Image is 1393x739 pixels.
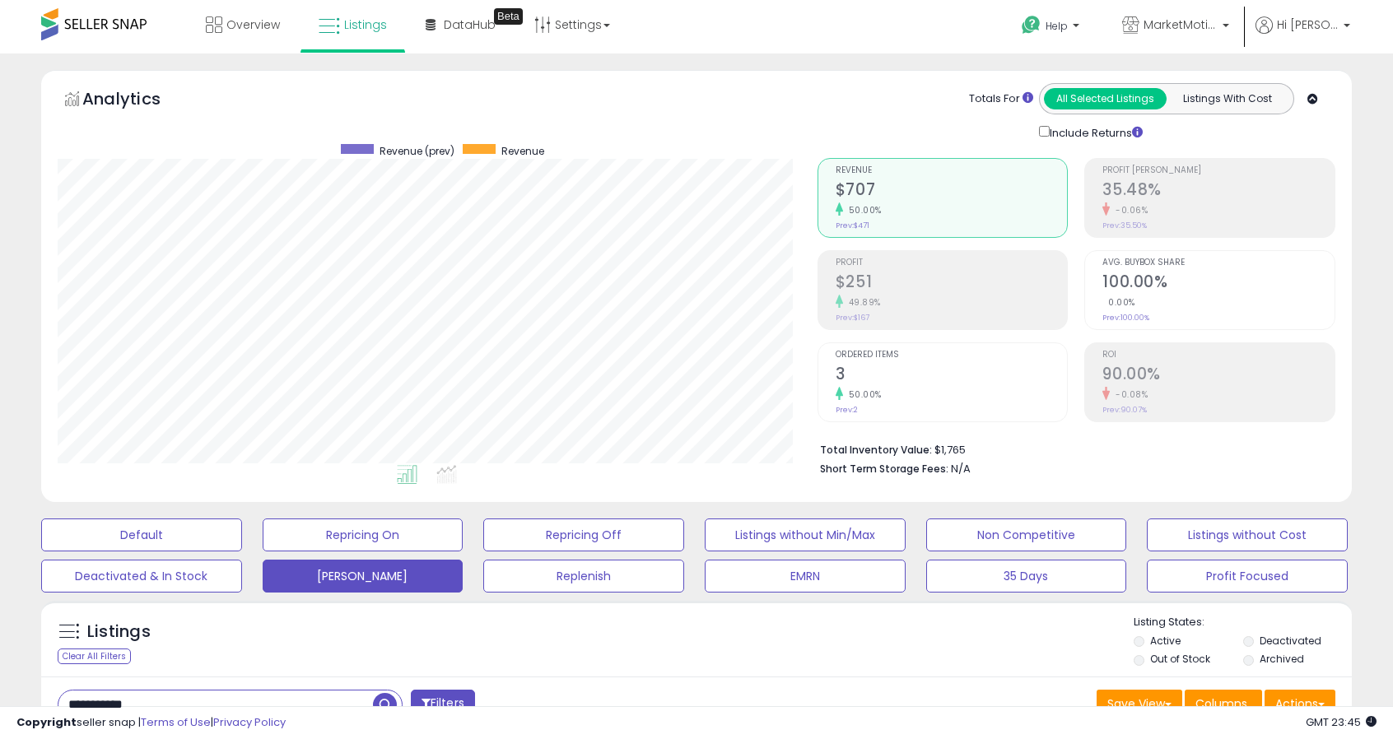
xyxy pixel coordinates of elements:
[843,296,881,309] small: 49.89%
[1044,88,1167,109] button: All Selected Listings
[1097,690,1182,718] button: Save View
[1027,123,1162,142] div: Include Returns
[1265,690,1335,718] button: Actions
[1277,16,1339,33] span: Hi [PERSON_NAME]
[1150,652,1210,666] label: Out of Stock
[836,365,1068,387] h2: 3
[41,560,242,593] button: Deactivated & In Stock
[263,560,464,593] button: [PERSON_NAME]
[1046,19,1068,33] span: Help
[1102,258,1335,267] span: Avg. Buybox Share
[836,272,1068,295] h2: $251
[1110,388,1148,401] small: -0.08%
[926,518,1127,551] button: Non Competitive
[16,714,77,730] strong: Copyright
[820,443,932,457] b: Total Inventory Value:
[843,388,882,401] small: 50.00%
[820,439,1323,458] li: $1,765
[1166,88,1288,109] button: Listings With Cost
[494,8,523,25] div: Tooltip anchor
[226,16,280,33] span: Overview
[926,560,1127,593] button: 35 Days
[836,405,858,415] small: Prev: 2
[705,560,906,593] button: EMRN
[951,461,971,476] span: N/A
[1009,2,1096,53] a: Help
[836,166,1068,175] span: Revenue
[41,518,242,551] button: Default
[1102,221,1147,230] small: Prev: 35.50%
[836,221,869,230] small: Prev: $471
[1185,690,1262,718] button: Columns
[1102,313,1149,323] small: Prev: 100.00%
[1102,365,1335,387] h2: 90.00%
[444,16,496,33] span: DataHub
[836,351,1068,360] span: Ordered Items
[82,87,193,114] h5: Analytics
[1102,296,1135,309] small: 0.00%
[1102,405,1147,415] small: Prev: 90.07%
[836,258,1068,267] span: Profit
[1150,634,1181,648] label: Active
[1147,560,1348,593] button: Profit Focused
[501,144,544,158] span: Revenue
[344,16,387,33] span: Listings
[1134,615,1351,630] p: Listing States:
[843,204,882,216] small: 50.00%
[141,714,211,730] a: Terms of Use
[1144,16,1218,33] span: MarketMotions
[1260,634,1321,648] label: Deactivated
[1110,204,1148,216] small: -0.06%
[1147,518,1348,551] button: Listings without Cost
[1102,180,1335,202] h2: 35.48%
[1021,15,1041,35] i: Get Help
[483,518,684,551] button: Repricing Off
[380,144,454,158] span: Revenue (prev)
[1102,272,1335,295] h2: 100.00%
[411,690,475,718] button: Filters
[263,518,464,551] button: Repricing On
[58,648,131,664] div: Clear All Filters
[16,715,286,731] div: seller snap | |
[1102,166,1335,175] span: Profit [PERSON_NAME]
[1256,16,1350,53] a: Hi [PERSON_NAME]
[213,714,286,730] a: Privacy Policy
[969,91,1033,107] div: Totals For
[87,620,151,644] h5: Listings
[1102,351,1335,360] span: ROI
[820,462,948,476] b: Short Term Storage Fees:
[1195,695,1247,712] span: Columns
[705,518,906,551] button: Listings without Min/Max
[836,313,869,323] small: Prev: $167
[483,560,684,593] button: Replenish
[1306,714,1377,730] span: 2025-09-14 23:45 GMT
[1260,652,1304,666] label: Archived
[836,180,1068,202] h2: $707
